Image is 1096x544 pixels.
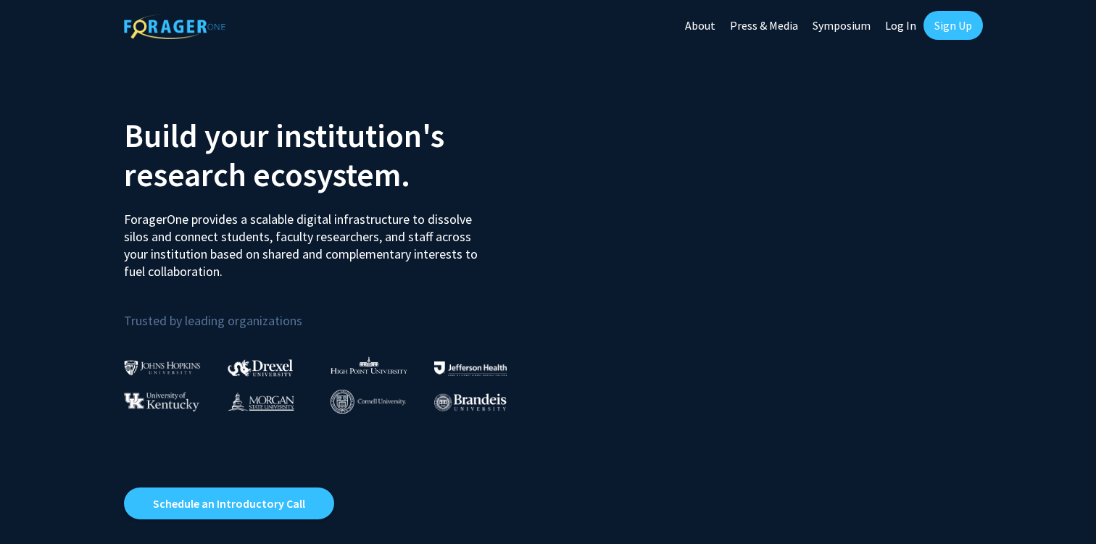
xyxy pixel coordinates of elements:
[434,361,507,375] img: Thomas Jefferson University
[124,14,225,39] img: ForagerOne Logo
[124,487,334,519] a: Opens in a new tab
[124,116,537,194] h2: Build your institution's research ecosystem.
[228,392,294,411] img: Morgan State University
[124,360,201,375] img: Johns Hopkins University
[434,393,507,411] img: Brandeis University
[228,359,293,376] img: Drexel University
[331,356,407,374] img: High Point University
[124,292,537,332] p: Trusted by leading organizations
[124,200,488,280] p: ForagerOne provides a scalable digital infrastructure to dissolve silos and connect students, fac...
[331,390,406,414] img: Cornell University
[923,11,983,40] a: Sign Up
[124,392,199,411] img: University of Kentucky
